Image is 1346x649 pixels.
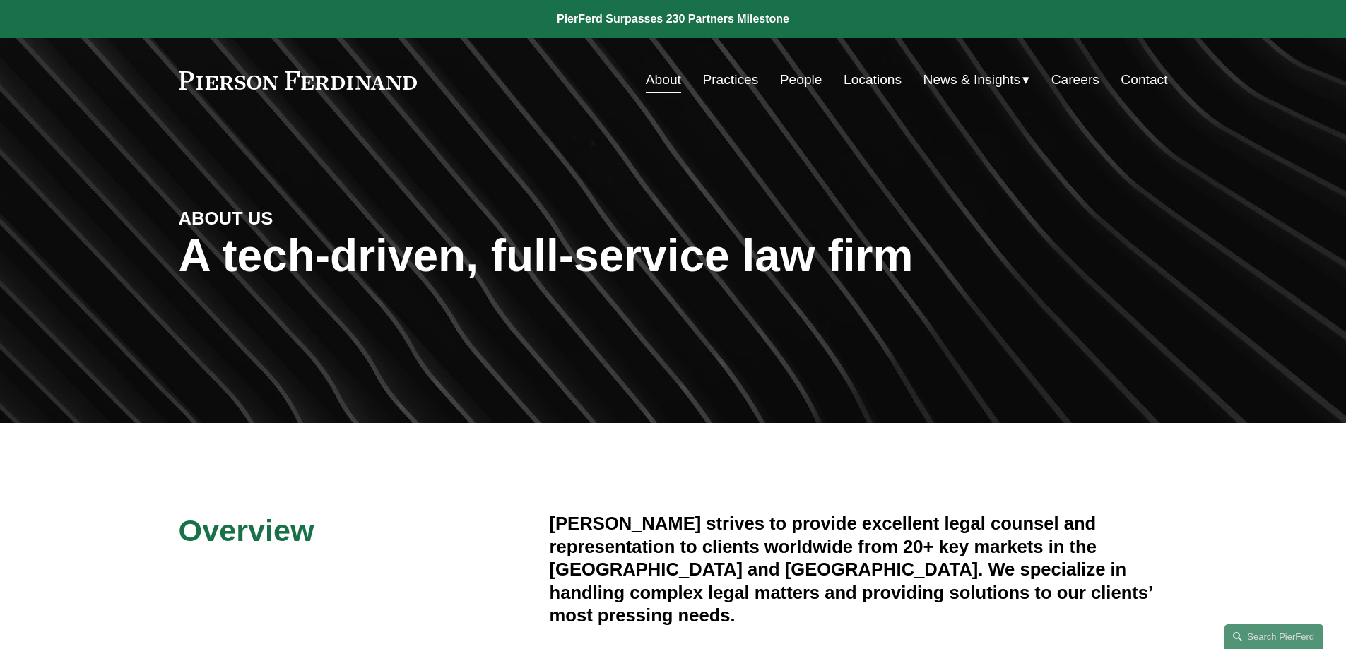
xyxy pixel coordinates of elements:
[1121,66,1167,93] a: Contact
[923,66,1030,93] a: folder dropdown
[844,66,902,93] a: Locations
[550,512,1168,626] h4: [PERSON_NAME] strives to provide excellent legal counsel and representation to clients worldwide ...
[780,66,822,93] a: People
[923,68,1021,93] span: News & Insights
[1224,624,1323,649] a: Search this site
[179,208,273,228] strong: ABOUT US
[646,66,681,93] a: About
[1051,66,1099,93] a: Careers
[179,513,314,547] span: Overview
[179,230,1168,282] h1: A tech-driven, full-service law firm
[702,66,758,93] a: Practices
